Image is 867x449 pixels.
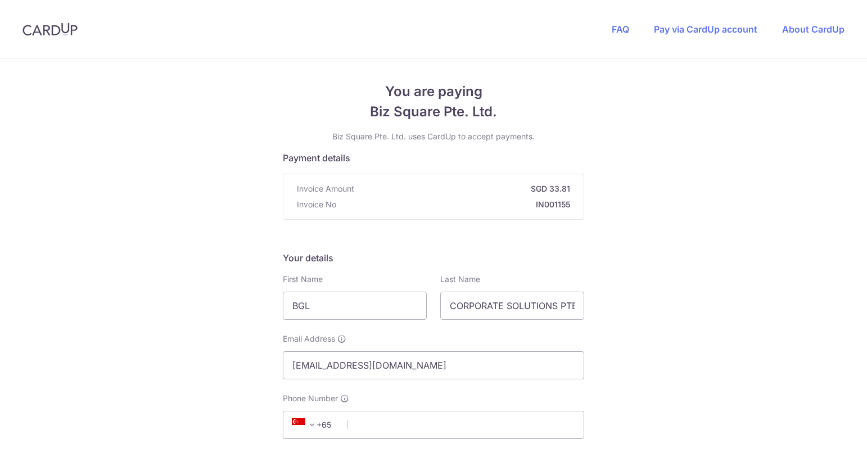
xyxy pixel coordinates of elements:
[288,418,339,432] span: +65
[782,24,845,35] a: About CardUp
[440,274,480,285] label: Last Name
[22,22,78,36] img: CardUp
[283,351,584,379] input: Email address
[283,102,584,122] span: Biz Square Pte. Ltd.
[654,24,757,35] a: Pay via CardUp account
[612,24,629,35] a: FAQ
[292,418,319,432] span: +65
[283,393,338,404] span: Phone Number
[440,292,584,320] input: Last name
[283,131,584,142] p: Biz Square Pte. Ltd. uses CardUp to accept payments.
[283,274,323,285] label: First Name
[283,151,584,165] h5: Payment details
[283,333,335,344] span: Email Address
[283,292,427,320] input: First name
[795,415,856,443] iframe: Opens a widget where you can find more information
[341,199,570,210] strong: IN001155
[359,183,570,194] strong: SGD 33.81
[297,183,354,194] span: Invoice Amount
[283,81,584,102] span: You are paying
[297,199,336,210] span: Invoice No
[283,251,584,265] h5: Your details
